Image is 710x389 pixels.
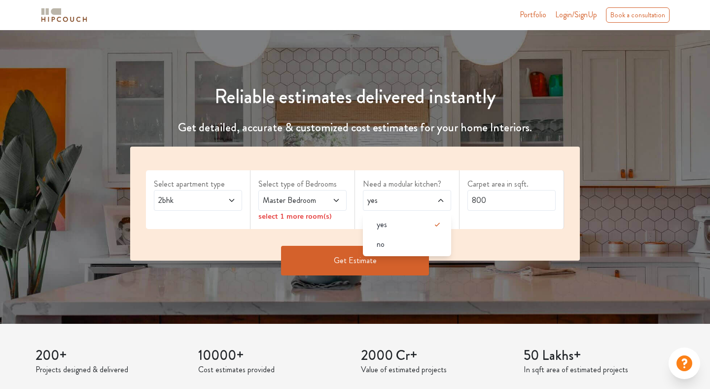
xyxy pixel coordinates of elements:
[555,9,597,20] span: Login/SignUp
[39,4,89,26] span: logo-horizontal.svg
[198,348,349,364] h3: 10000+
[606,7,670,23] div: Book a consultation
[377,219,387,231] span: yes
[524,364,674,376] p: In sqft area of estimated projects
[377,238,385,250] span: no
[258,178,347,190] label: Select type of Bedrooms
[524,348,674,364] h3: 50 Lakhs+
[124,120,586,135] h4: Get detailed, accurate & customized cost estimates for your home Interiors.
[35,364,186,376] p: Projects designed & delivered
[361,364,512,376] p: Value of estimated projects
[39,6,89,24] img: logo-horizontal.svg
[258,211,347,221] div: select 1 more room(s)
[361,348,512,364] h3: 2000 Cr+
[124,85,586,109] h1: Reliable estimates delivered instantly
[35,348,186,364] h3: 200+
[365,194,425,206] span: yes
[467,190,556,211] input: Enter area sqft
[520,9,546,21] a: Portfolio
[261,194,320,206] span: Master Bedroom
[154,178,242,190] label: Select apartment type
[156,194,216,206] span: 2bhk
[363,178,451,190] label: Need a modular kitchen?
[281,246,429,275] button: Get Estimate
[198,364,349,376] p: Cost estimates provided
[467,178,556,190] label: Carpet area in sqft.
